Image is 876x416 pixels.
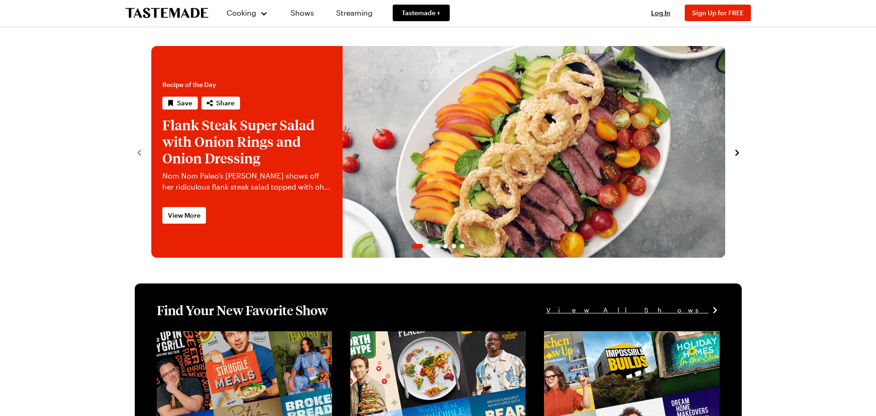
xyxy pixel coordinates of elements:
[546,305,709,315] span: View All Shows
[642,8,679,17] button: Log In
[162,97,198,110] button: Save recipe
[162,207,206,224] a: View More
[157,332,282,341] a: View full content for [object Object]
[733,146,742,157] button: navigate to next item
[402,8,441,17] span: Tastemade +
[393,5,450,21] a: Tastemade +
[168,211,200,220] span: View More
[227,8,256,17] span: Cooking
[651,9,670,17] span: Log In
[216,98,235,108] span: Share
[350,332,476,341] a: View full content for [object Object]
[201,97,240,110] button: Share
[692,9,744,17] span: Sign Up for FREE
[546,305,720,315] a: View All Shows
[177,98,192,108] span: Save
[443,244,448,248] span: Go to slide 4
[685,5,751,21] button: Sign Up for FREE
[544,332,670,341] a: View full content for [object Object]
[427,244,431,248] span: Go to slide 2
[126,8,208,18] a: To Tastemade Home Page
[227,2,269,24] button: Cooking
[452,244,456,248] span: Go to slide 5
[412,244,423,248] span: Go to slide 1
[435,244,440,248] span: Go to slide 3
[157,302,328,318] h1: Find Your New Favorite Show
[460,244,464,248] span: Go to slide 6
[151,46,725,258] div: 1 / 6
[135,146,144,157] button: navigate to previous item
